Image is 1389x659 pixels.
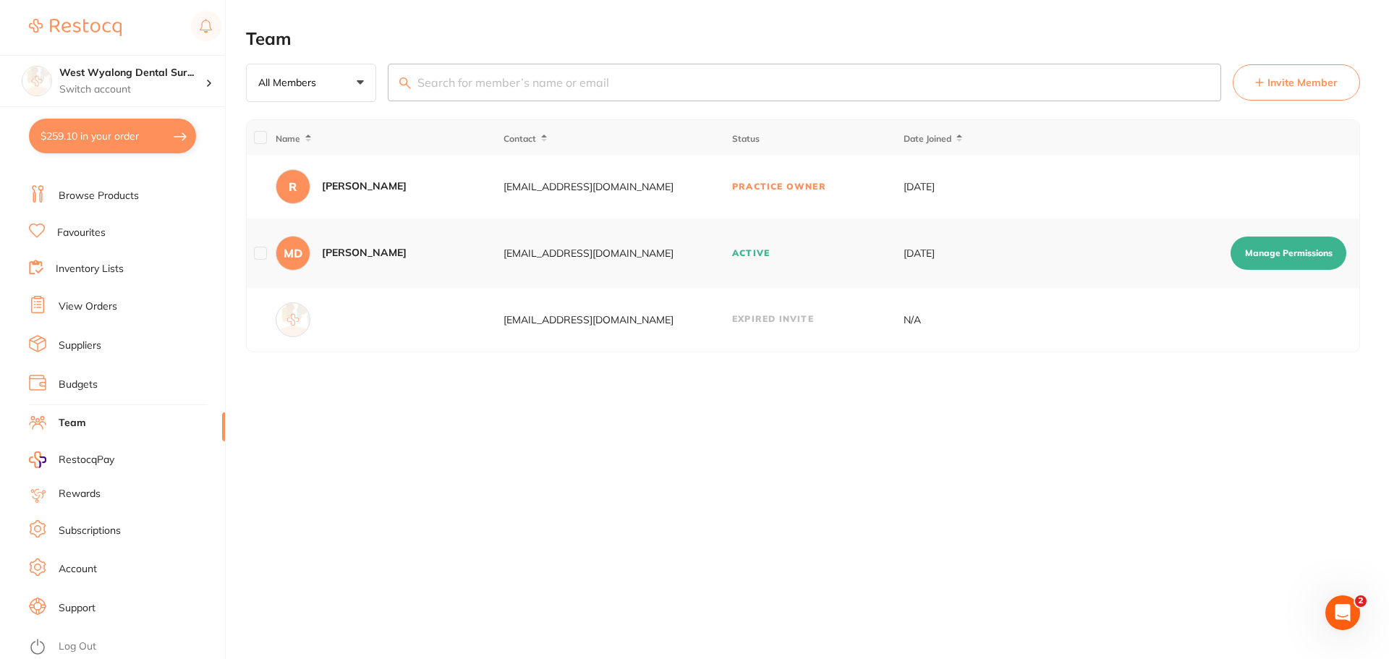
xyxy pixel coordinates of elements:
[59,66,205,80] h4: West Wyalong Dental Surgery (DentalTown 4)
[731,155,903,218] td: Practice Owner
[29,451,114,468] a: RestocqPay
[276,133,300,144] span: Name
[276,236,310,271] div: MD
[903,218,1017,288] td: [DATE]
[322,179,407,194] div: [PERSON_NAME]
[276,169,310,204] div: R
[504,181,731,192] div: [EMAIL_ADDRESS][DOMAIN_NAME]
[246,29,1360,49] h2: Team
[57,226,106,240] a: Favourites
[504,247,731,259] div: [EMAIL_ADDRESS][DOMAIN_NAME]
[904,133,951,144] span: Date Joined
[258,76,322,89] p: All Members
[29,19,122,36] img: Restocq Logo
[246,64,376,103] button: All Members
[504,314,731,326] div: [EMAIL_ADDRESS][DOMAIN_NAME]
[322,246,407,260] div: [PERSON_NAME]
[59,416,86,430] a: Team
[504,133,536,144] span: Contact
[59,487,101,501] a: Rewards
[903,288,1017,352] td: N/A
[59,601,95,616] a: Support
[59,189,139,203] a: Browse Products
[29,451,46,468] img: RestocqPay
[22,67,51,95] img: West Wyalong Dental Surgery (DentalTown 4)
[1267,75,1338,90] span: Invite Member
[29,636,221,659] button: Log Out
[56,262,124,276] a: Inventory Lists
[29,119,196,153] button: $259.10 in your order
[59,339,101,353] a: Suppliers
[59,378,98,392] a: Budgets
[59,562,97,577] a: Account
[731,218,903,288] td: Active
[59,639,96,654] a: Log Out
[59,82,205,97] p: Switch account
[731,288,903,352] td: Expired Invite
[59,524,121,538] a: Subscriptions
[732,133,760,144] span: Status
[1231,237,1346,270] button: Manage Permissions
[59,299,117,314] a: View Orders
[29,11,122,44] a: Restocq Logo
[1355,595,1367,607] span: 2
[1325,595,1360,630] iframe: Intercom live chat
[1233,64,1360,101] button: Invite Member
[388,64,1221,101] input: Search for member’s name or email
[59,453,114,467] span: RestocqPay
[903,155,1017,218] td: [DATE]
